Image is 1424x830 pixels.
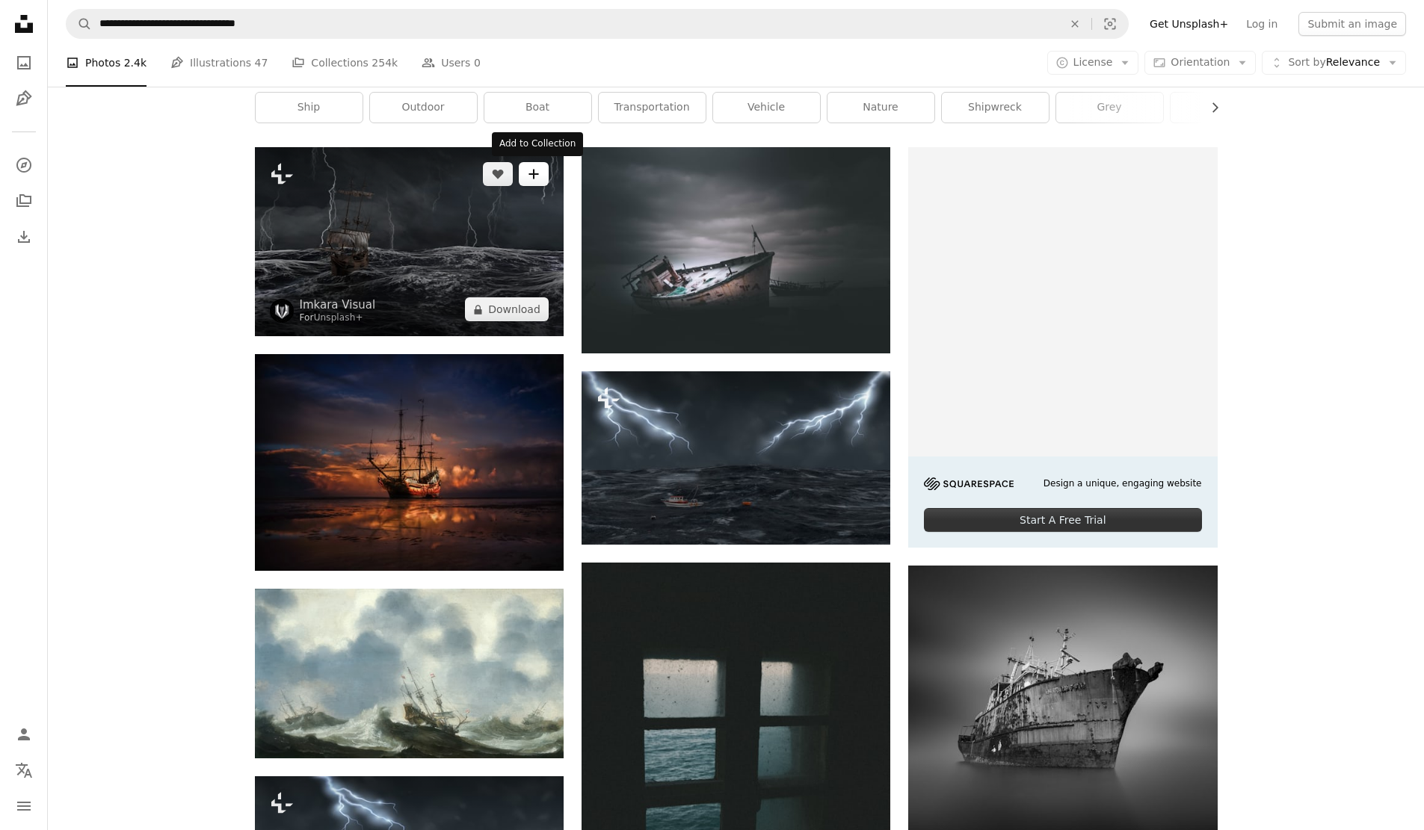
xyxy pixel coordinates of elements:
a: Home — Unsplash [9,9,39,42]
a: Log in [1237,12,1286,36]
a: Collections [9,186,39,216]
button: Download [465,297,549,321]
a: grayscale photo of ship on sea [908,713,1217,726]
a: vehicle [713,93,820,123]
button: Language [9,755,39,785]
form: Find visuals sitewide [66,9,1129,39]
a: brown and white boat on sea under gray sky [582,244,890,257]
a: Design a unique, engaging websiteStart A Free Trial [908,147,1217,548]
a: Photos [9,48,39,78]
img: Go to Imkara Visual's profile [270,299,294,323]
a: shipwreck [942,93,1049,123]
span: Sort by [1288,56,1325,68]
a: A ship in the middle of a stormy sea [255,235,564,248]
a: brown ship on sea during sunset [255,456,564,469]
span: License [1073,56,1113,68]
img: A boat in the ocean with a lot of lightning [582,371,890,545]
a: Users 0 [422,39,481,87]
img: brown and white boat on sea under gray sky [582,147,890,353]
img: a painting of a ship in rough seas [255,589,564,758]
span: Design a unique, engaging website [1044,477,1202,490]
a: grey [1056,93,1163,123]
a: Illustrations 47 [170,39,268,87]
button: scroll list to the right [1201,93,1218,123]
img: file-1705255347840-230a6ab5bca9image [924,477,1014,490]
button: Submit an image [1298,12,1406,36]
button: Menu [9,791,39,821]
span: 0 [474,55,481,71]
button: Visual search [1092,10,1128,38]
a: Explore [9,150,39,180]
a: A window with a view of a body of water [582,787,890,800]
div: For [300,312,376,324]
img: brown ship on sea during sunset [255,354,564,570]
button: License [1047,51,1139,75]
span: 254k [372,55,398,71]
a: A boat in the ocean with a lot of lightning [582,450,890,464]
a: ship [256,93,363,123]
button: Sort byRelevance [1262,51,1406,75]
a: boat [484,93,591,123]
span: Relevance [1288,55,1380,70]
button: Clear [1058,10,1091,38]
a: Get Unsplash+ [1141,12,1237,36]
a: a painting of a ship in rough seas [255,666,564,680]
button: Search Unsplash [67,10,92,38]
img: A ship in the middle of a stormy sea [255,147,564,336]
a: vessel [1171,93,1277,123]
a: Download History [9,222,39,252]
button: Add to Collection [519,162,549,186]
a: Unsplash+ [314,312,363,323]
span: Orientation [1171,56,1230,68]
a: Imkara Visual [300,297,376,312]
span: 47 [255,55,268,71]
div: Add to Collection [492,132,583,156]
button: Like [483,162,513,186]
a: Illustrations [9,84,39,114]
a: transportation [599,93,706,123]
a: Collections 254k [292,39,398,87]
div: Start A Free Trial [924,508,1201,532]
a: Log in / Sign up [9,719,39,749]
button: Orientation [1144,51,1256,75]
a: outdoor [370,93,477,123]
a: nature [827,93,934,123]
